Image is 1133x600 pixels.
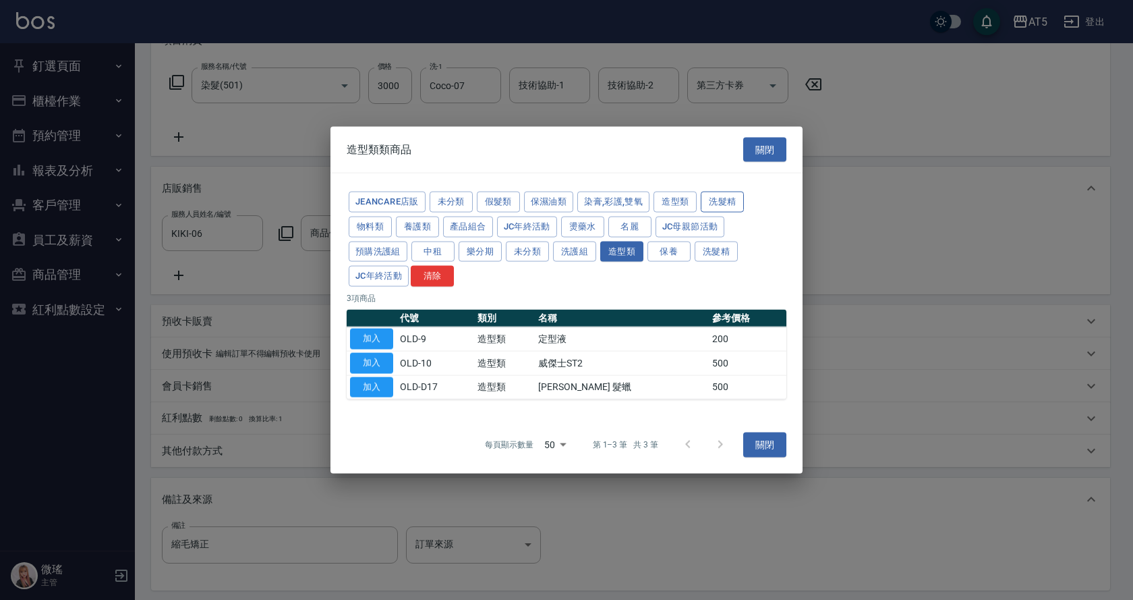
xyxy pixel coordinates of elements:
[709,310,786,327] th: 參考價格
[561,216,604,237] button: 燙藥水
[430,192,473,213] button: 未分類
[474,327,535,351] td: 造型類
[647,241,691,262] button: 保養
[524,192,574,213] button: 保濕油類
[350,329,393,350] button: 加入
[539,427,571,463] div: 50
[397,351,474,375] td: OLD-10
[656,216,725,237] button: JC母親節活動
[593,439,658,451] p: 第 1–3 筆 共 3 筆
[653,192,697,213] button: 造型類
[459,241,502,262] button: 樂分期
[474,351,535,375] td: 造型類
[349,266,409,287] button: JC年終活動
[396,216,439,237] button: 養護類
[349,192,426,213] button: JeanCare店販
[506,241,549,262] button: 未分類
[474,310,535,327] th: 類別
[535,327,708,351] td: 定型液
[397,375,474,400] td: OLD-D17
[477,192,520,213] button: 假髮類
[443,216,493,237] button: 產品組合
[349,216,392,237] button: 物料類
[397,310,474,327] th: 代號
[553,241,596,262] button: 洗護組
[350,377,393,398] button: 加入
[577,192,649,213] button: 染膏,彩護,雙氧
[347,292,786,304] p: 3 項商品
[411,266,454,287] button: 清除
[743,137,786,162] button: 關閉
[709,351,786,375] td: 500
[608,216,651,237] button: 名麗
[485,439,533,451] p: 每頁顯示數量
[397,327,474,351] td: OLD-9
[497,216,557,237] button: JC年終活動
[535,351,708,375] td: 威傑士ST2
[350,352,393,373] button: 加入
[347,142,411,156] span: 造型類類商品
[709,327,786,351] td: 200
[743,433,786,458] button: 關閉
[600,241,643,262] button: 造型類
[411,241,455,262] button: 中租
[695,241,738,262] button: 洗髮精
[349,241,407,262] button: 預購洗護組
[709,375,786,400] td: 500
[535,375,708,400] td: [PERSON_NAME] 髮蠟
[474,375,535,400] td: 造型類
[535,310,708,327] th: 名稱
[701,192,744,213] button: 洗髮精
